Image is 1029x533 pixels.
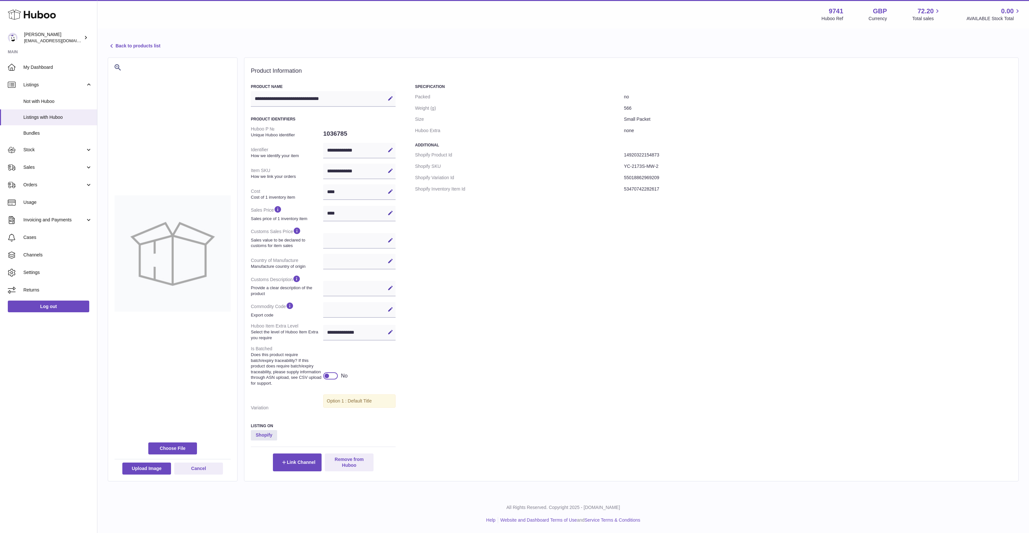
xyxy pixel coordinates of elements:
[341,372,348,379] div: No
[415,183,624,195] dt: Shopify Inventory Item Id
[108,42,160,50] a: Back to products list
[251,423,396,428] h3: Listing On
[23,147,85,153] span: Stock
[829,7,843,16] strong: 9741
[24,31,82,44] div: [PERSON_NAME]
[23,64,92,70] span: My Dashboard
[251,203,323,224] dt: Sales Price
[624,114,1012,125] dd: Small Packet
[251,255,323,272] dt: Country of Manufacture
[500,517,577,523] a: Website and Dashboard Terms of Use
[251,312,322,318] strong: Export code
[251,144,323,161] dt: Identifier
[912,7,941,22] a: 72.20 Total sales
[873,7,887,16] strong: GBP
[23,199,92,205] span: Usage
[325,453,374,471] button: Remove from Huboo
[251,224,323,251] dt: Customs Sales Price
[148,442,197,454] span: Choose File
[251,194,322,200] strong: Cost of 1 inventory item
[1001,7,1014,16] span: 0.00
[415,103,624,114] dt: Weight (g)
[251,123,323,140] dt: Huboo P №
[415,91,624,103] dt: Packed
[23,98,92,105] span: Not with Huboo
[251,174,322,180] strong: How we link your orders
[624,183,1012,195] dd: 53470742282617
[174,463,223,474] button: Cancel
[251,186,323,203] dt: Cost
[415,161,624,172] dt: Shopify SKU
[251,402,323,414] dt: Variation
[251,68,1012,75] h2: Product Information
[251,216,322,222] strong: Sales price of 1 inventory item
[251,264,322,269] strong: Manufacture country of origin
[415,114,624,125] dt: Size
[23,269,92,276] span: Settings
[624,103,1012,114] dd: 566
[624,91,1012,103] dd: no
[8,33,18,43] img: internalAdmin-9741@internal.huboo.com
[251,165,323,182] dt: Item SKU
[251,343,323,389] dt: Is Batched
[584,517,640,523] a: Service Terms & Conditions
[251,285,322,296] strong: Provide a clear description of the product
[415,143,1012,148] h3: Additional
[323,127,396,141] dd: 1036785
[8,301,89,312] a: Log out
[251,299,323,320] dt: Commodity Code
[917,7,934,16] span: 72.20
[23,130,92,136] span: Bundles
[115,195,231,312] img: no-photo-large.jpg
[251,153,322,159] strong: How we identify your item
[103,504,1024,511] p: All Rights Reserved. Copyright 2025 - [DOMAIN_NAME]
[869,16,887,22] div: Currency
[486,517,496,523] a: Help
[415,84,1012,89] h3: Specification
[273,453,322,471] button: Link Channel
[498,517,640,523] li: and
[251,132,322,138] strong: Unique Huboo identifier
[122,463,171,474] button: Upload Image
[251,329,322,341] strong: Select the level of Huboo Item Extra you require
[23,164,85,170] span: Sales
[624,149,1012,161] dd: 14920322154873
[966,16,1021,22] span: AVAILABLE Stock Total
[251,320,323,343] dt: Huboo Item Extra Level
[251,237,322,249] strong: Sales value to be declared to customs for item sales
[251,272,323,299] dt: Customs Description
[23,287,92,293] span: Returns
[24,38,95,43] span: [EMAIL_ADDRESS][DOMAIN_NAME]
[251,84,396,89] h3: Product Name
[251,117,396,122] h3: Product Identifiers
[251,430,277,440] strong: Shopify
[415,149,624,161] dt: Shopify Product Id
[624,161,1012,172] dd: YC-2173S-MW-2
[23,217,85,223] span: Invoicing and Payments
[966,7,1021,22] a: 0.00 AVAILABLE Stock Total
[23,252,92,258] span: Channels
[415,172,624,183] dt: Shopify Variation Id
[323,394,396,408] div: Option 1 : Default Title
[23,114,92,120] span: Listings with Huboo
[415,125,624,136] dt: Huboo Extra
[23,82,85,88] span: Listings
[624,172,1012,183] dd: 55018862969209
[912,16,941,22] span: Total sales
[624,125,1012,136] dd: none
[23,182,85,188] span: Orders
[23,234,92,241] span: Cases
[251,352,322,386] strong: Does this product require batch/expiry traceability? If this product does require batch/expiry tr...
[822,16,843,22] div: Huboo Ref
